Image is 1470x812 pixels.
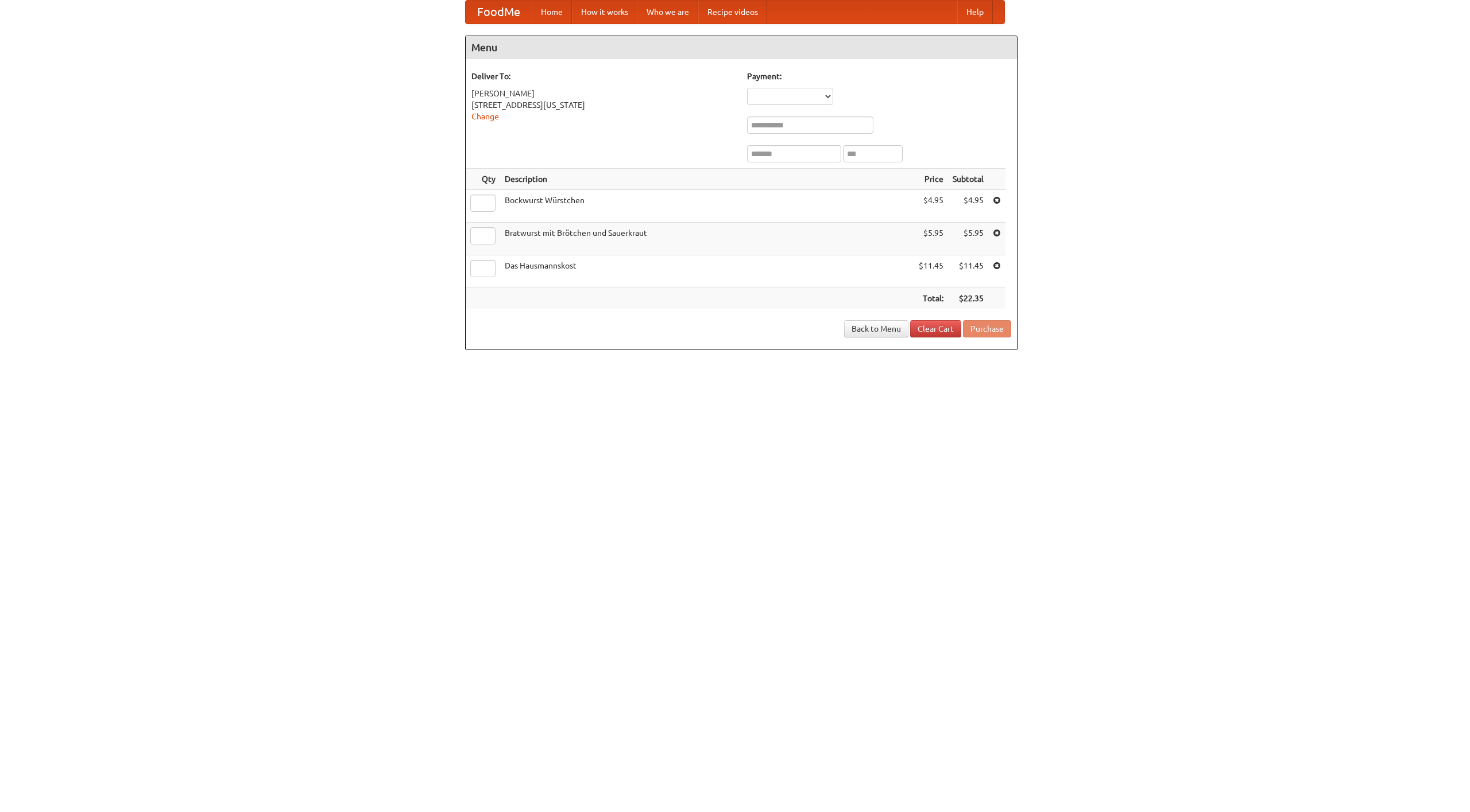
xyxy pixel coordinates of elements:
[466,169,500,190] th: Qty
[948,288,988,309] th: $22.35
[500,223,914,255] td: Bratwurst mit Brötchen und Sauerkraut
[963,320,1011,337] button: Purchase
[914,288,948,309] th: Total:
[500,190,914,223] td: Bockwurst Würstchen
[471,71,736,82] h5: Deliver To:
[500,255,914,288] td: Das Hausmannskost
[948,255,988,288] td: $11.45
[844,320,908,337] a: Back to Menu
[910,320,961,337] a: Clear Cart
[914,169,948,190] th: Price
[914,190,948,223] td: $4.95
[957,1,993,24] a: Help
[747,71,1011,82] h5: Payment:
[466,36,1017,59] h4: Menu
[948,190,988,223] td: $4.95
[572,1,637,24] a: How it works
[914,255,948,288] td: $11.45
[637,1,698,24] a: Who we are
[466,1,532,24] a: FoodMe
[948,223,988,255] td: $5.95
[532,1,572,24] a: Home
[500,169,914,190] th: Description
[948,169,988,190] th: Subtotal
[914,223,948,255] td: $5.95
[471,88,736,99] div: [PERSON_NAME]
[471,99,736,111] div: [STREET_ADDRESS][US_STATE]
[471,112,499,121] a: Change
[698,1,767,24] a: Recipe videos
